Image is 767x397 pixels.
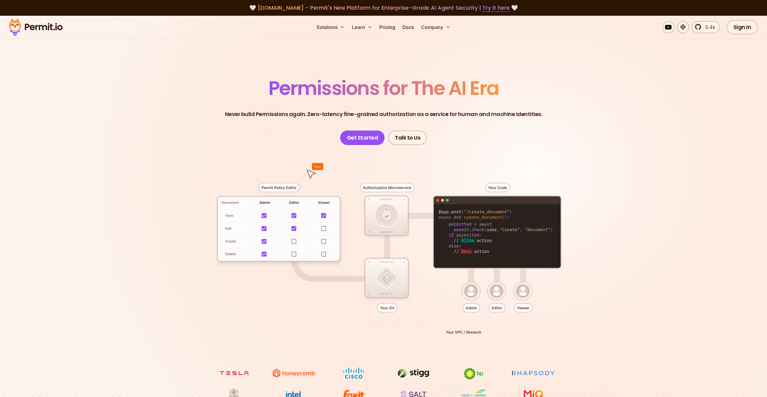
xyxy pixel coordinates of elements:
p: Never build Permissions again. Zero-latency fine-grained authorization as a service for human and... [225,110,542,118]
img: Rhapsody Health [511,367,556,379]
img: Permit logo [6,17,65,37]
button: Solutions [314,21,347,33]
button: Company [419,21,453,33]
button: Learn [349,21,375,33]
a: Get Started [340,131,385,145]
img: Honeycomb [271,367,317,379]
a: Try it here [483,4,510,12]
div: 🤍 🤍 [15,4,752,12]
img: tesla [211,367,257,379]
img: Cisco [331,367,376,379]
img: bp [451,367,496,380]
span: [DOMAIN_NAME] - Permit's New Platform for Enterprise-Grade AI Agent Security | [258,4,510,11]
span: 5.4k [702,24,715,31]
a: Docs [400,21,416,33]
span: Permissions for The AI Era [268,75,499,102]
a: Sign In [727,20,758,34]
a: Pricing [377,21,398,33]
a: Talk to Us [388,131,427,145]
img: Stigg [391,367,436,379]
a: 5.4k [691,21,720,33]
